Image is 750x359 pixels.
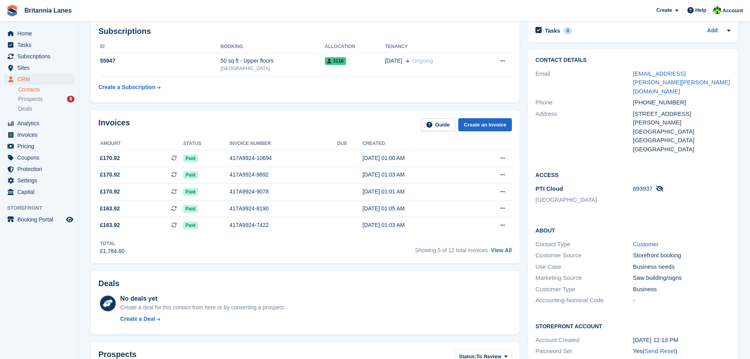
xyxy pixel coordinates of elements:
span: Paid [183,154,198,162]
div: [GEOGRAPHIC_DATA] [220,65,325,72]
span: Home [17,28,65,39]
div: Use Case [535,262,633,272]
th: Invoice number [230,138,337,150]
div: Contact Type [535,240,633,249]
h2: Contact Details [535,57,730,63]
a: Customer [633,241,659,247]
a: menu [4,51,74,62]
a: menu [4,152,74,163]
th: Amount [98,138,183,150]
a: menu [4,118,74,129]
span: £163.92 [100,221,120,229]
div: Customer Type [535,285,633,294]
div: Address [535,110,633,154]
a: Contacts [18,86,74,93]
h2: Invoices [98,118,130,131]
a: menu [4,74,74,85]
span: Protection [17,164,65,175]
span: Paid [183,188,198,196]
a: Preview store [65,215,74,224]
div: 0 [563,27,572,34]
th: ID [98,41,220,53]
th: Created [363,138,470,150]
span: Capital [17,186,65,197]
span: Paid [183,171,198,179]
h2: Tasks [545,27,560,34]
a: menu [4,39,74,50]
a: menu [4,28,74,39]
a: Send Reset [644,348,675,354]
div: Create a deal for this contact from here or by converting a prospect. [120,303,285,312]
div: Accounting Nominal Code [535,296,633,305]
span: Pricing [17,141,65,152]
img: stora-icon-8386f47178a22dfd0bd8f6a31ec36ba5ce8667c1dd55bd0f319d3a0aa187defe.svg [6,5,18,17]
div: [GEOGRAPHIC_DATA] [633,136,730,145]
div: Business needs [633,262,730,272]
li: [GEOGRAPHIC_DATA] [535,195,633,205]
th: Booking [220,41,325,53]
div: 417A9924-9892 [230,171,337,179]
th: Status [183,138,230,150]
div: 8 [67,96,74,102]
a: Britannia Lanes [21,4,75,17]
span: [DATE] [385,57,402,65]
span: Storefront [7,204,78,212]
span: Subscriptions [17,51,65,62]
a: menu [4,186,74,197]
span: Sites [17,62,65,73]
span: Deals [18,105,32,113]
a: menu [4,214,74,225]
a: Prospects 8 [18,95,74,103]
span: Ongoing [412,58,433,64]
span: 3118 [325,57,346,65]
div: £1,784.60 [100,247,124,255]
a: menu [4,141,74,152]
span: Showing 5 of 12 total invoices [415,247,488,253]
div: 417A9924-8190 [230,205,337,213]
span: PTI Cloud [535,185,563,192]
a: Create an Invoice [458,118,512,131]
div: Saw building/signs [633,273,730,283]
span: 693937 [633,185,653,192]
h2: Access [535,171,730,179]
div: [DATE] 01:03 AM [363,221,470,229]
span: Settings [17,175,65,186]
a: View All [491,247,512,253]
span: Create [656,6,672,14]
a: Create a Deal [120,315,285,323]
a: menu [4,62,74,73]
th: Tenancy [385,41,480,53]
h2: Storefront Account [535,322,730,330]
div: Yes [633,347,730,356]
div: 417A9924-7422 [230,221,337,229]
a: Add [707,26,718,35]
a: [EMAIL_ADDRESS][PERSON_NAME][PERSON_NAME][DOMAIN_NAME] [633,70,730,95]
div: 417A9924-10694 [230,154,337,162]
a: menu [4,164,74,175]
div: 55947 [98,57,220,65]
h2: Deals [98,279,119,288]
img: Robert Parr [713,6,721,14]
div: [DATE] 01:03 AM [363,171,470,179]
th: Due [337,138,362,150]
div: Marketing Source [535,273,633,283]
div: - [633,296,730,305]
div: [STREET_ADDRESS][PERSON_NAME] [633,110,730,127]
th: Allocation [325,41,385,53]
span: CRM [17,74,65,85]
div: Create a Subscription [98,83,156,91]
div: [DATE] 01:05 AM [363,205,470,213]
h2: Subscriptions [98,27,512,36]
a: menu [4,129,74,140]
div: 417A9924-9078 [230,188,337,196]
div: [GEOGRAPHIC_DATA] [633,127,730,136]
a: Create a Subscription [98,80,161,95]
div: No deals yet [120,294,285,303]
span: Invoices [17,129,65,140]
div: Total [100,240,124,247]
span: Booking Portal [17,214,65,225]
span: £163.92 [100,205,120,213]
div: [DATE] 01:01 AM [363,188,470,196]
span: Paid [183,205,198,213]
div: [DATE] 12:13 PM [633,336,730,345]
